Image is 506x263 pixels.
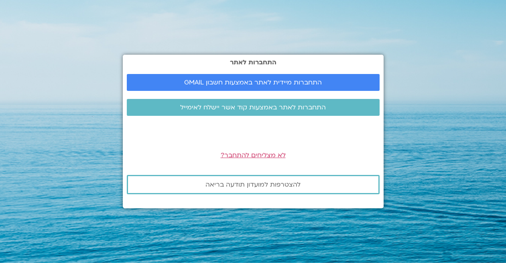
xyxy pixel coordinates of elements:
[127,74,380,91] a: התחברות מיידית לאתר באמצעות חשבון GMAIL
[127,175,380,194] a: להצטרפות למועדון תודעה בריאה
[127,59,380,66] h2: התחברות לאתר
[180,104,326,111] span: התחברות לאתר באמצעות קוד אשר יישלח לאימייל
[205,181,301,188] span: להצטרפות למועדון תודעה בריאה
[184,79,322,86] span: התחברות מיידית לאתר באמצעות חשבון GMAIL
[221,151,286,160] a: לא מצליחים להתחבר?
[127,99,380,116] a: התחברות לאתר באמצעות קוד אשר יישלח לאימייל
